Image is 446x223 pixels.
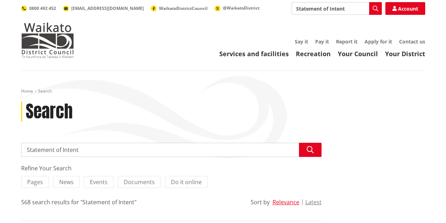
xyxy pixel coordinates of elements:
input: Search input [292,2,382,15]
span: Pages [27,178,43,186]
a: 0800 492 452 [21,5,56,11]
a: Home [21,88,33,94]
a: @WaikatoDistrict [215,5,259,11]
span: WaikatoDistrictCouncil [159,5,208,11]
button: Latest [305,199,322,205]
span: Do it online [171,178,202,186]
a: Services and facilities [219,49,289,58]
div: Sort by [251,198,270,206]
img: Waikato District Council - Te Kaunihera aa Takiwaa o Waikato [21,23,74,58]
span: @WaikatoDistrict [223,5,259,11]
a: Your Council [338,49,378,58]
a: Report it [336,38,358,45]
a: Recreation [296,49,331,58]
span: Documents [124,178,155,186]
nav: breadcrumb [21,88,425,94]
a: WaikatoDistrictCouncil [151,5,208,11]
span: News [59,178,74,186]
a: Apply for it [365,38,392,45]
span: Search [38,88,52,94]
a: Say it [295,38,308,45]
button: Relevance [273,199,299,205]
a: Your District [385,49,425,58]
input: Search input [21,143,322,157]
h1: Search [26,101,73,122]
span: Events [90,178,108,186]
div: 568 search results for "Statement of Intent" [21,198,136,206]
a: Pay it [315,38,329,45]
a: Contact us [399,38,425,45]
span: 0800 492 452 [29,5,56,11]
a: Account [385,2,425,15]
span: [EMAIL_ADDRESS][DOMAIN_NAME] [71,5,144,11]
div: Refine Your Search [21,164,322,172]
a: [EMAIL_ADDRESS][DOMAIN_NAME] [63,5,144,11]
